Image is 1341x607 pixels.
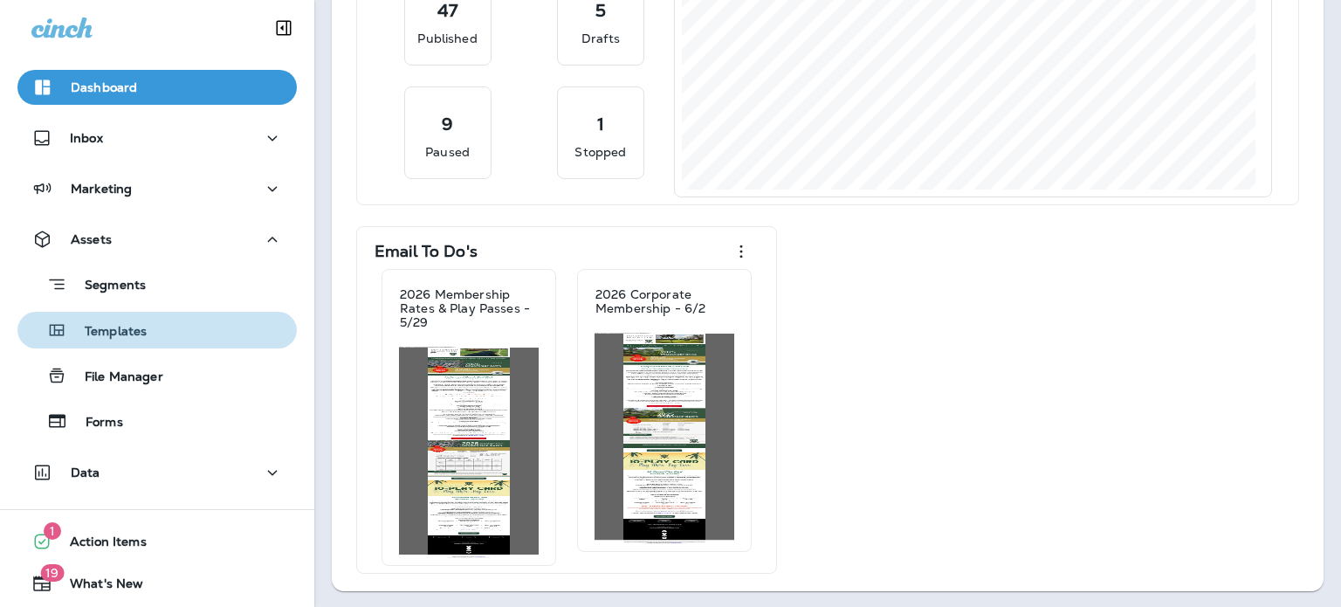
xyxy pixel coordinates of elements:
[17,455,297,490] button: Data
[17,357,297,394] button: File Manager
[17,171,297,206] button: Marketing
[442,115,453,133] p: 9
[52,535,147,555] span: Action Items
[17,566,297,601] button: 19What's New
[597,115,604,133] p: 1
[595,333,734,544] img: cedfc6a5-0ea7-4278-8d85-e1fc2e2d2a52.jpg
[71,466,100,479] p: Data
[17,70,297,105] button: Dashboard
[17,266,297,303] button: Segments
[595,2,606,19] p: 5
[574,143,626,161] p: Stopped
[399,347,539,558] img: 667ab2f0-8e4e-41b2-833b-d06991fdc2a8.jpg
[375,243,478,260] p: Email To Do's
[595,287,733,315] p: 2026 Corporate Membership - 6/2
[71,232,112,246] p: Assets
[437,2,457,19] p: 47
[71,182,132,196] p: Marketing
[70,131,103,145] p: Inbox
[68,415,123,431] p: Forms
[67,278,146,295] p: Segments
[17,403,297,439] button: Forms
[17,222,297,257] button: Assets
[44,522,61,540] span: 1
[40,564,64,582] span: 19
[259,10,308,45] button: Collapse Sidebar
[581,30,620,47] p: Drafts
[67,369,163,386] p: File Manager
[52,576,143,597] span: What's New
[400,287,538,329] p: 2026 Membership Rates & Play Passes - 5/29
[71,80,137,94] p: Dashboard
[417,30,477,47] p: Published
[17,312,297,348] button: Templates
[17,121,297,155] button: Inbox
[425,143,470,161] p: Paused
[17,524,297,559] button: 1Action Items
[67,324,147,341] p: Templates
